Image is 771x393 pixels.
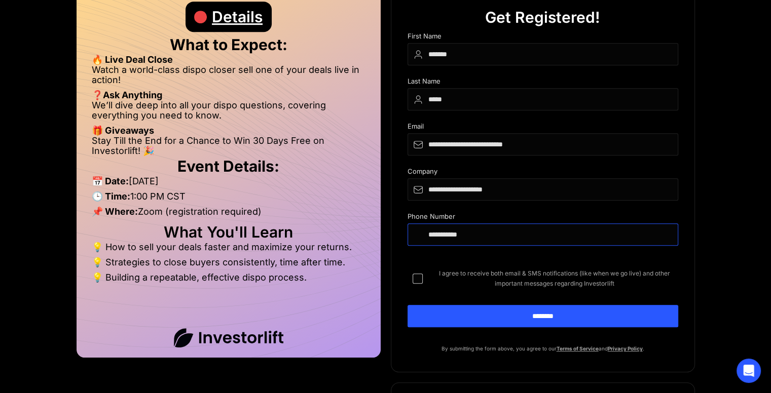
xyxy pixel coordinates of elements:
[92,272,365,283] li: 💡 Building a repeatable, effective dispo process.
[485,2,600,32] div: Get Registered!
[408,168,678,178] div: Company
[92,176,129,186] strong: 📅 Date:
[92,100,365,126] li: We’ll dive deep into all your dispo questions, covering everything you need to know.
[92,191,130,202] strong: 🕒 Time:
[170,35,287,54] strong: What to Expect:
[737,359,761,383] div: Open Intercom Messenger
[608,345,643,351] a: Privacy Policy
[408,123,678,133] div: Email
[408,77,678,88] div: Last Name
[92,206,138,217] strong: 📌 Where:
[92,191,365,207] li: 1:00 PM CST
[92,176,365,191] li: [DATE]
[408,32,678,343] form: DIspo Day Main Form
[408,213,678,223] div: Phone Number
[92,257,365,272] li: 💡 Strategies to close buyers consistently, time after time.
[431,268,678,289] span: I agree to receive both email & SMS notifications (like when we go live) and other important mess...
[92,65,365,90] li: Watch a world-class dispo closer sell one of your deals live in action!
[92,242,365,257] li: 💡 How to sell your deals faster and maximize your returns.
[212,2,263,32] div: Details
[177,157,279,175] strong: Event Details:
[92,227,365,237] h2: What You'll Learn
[408,343,678,353] p: By submitting the form above, you agree to our and .
[557,345,599,351] a: Terms of Service
[92,207,365,222] li: Zoom (registration required)
[408,32,678,43] div: First Name
[92,136,365,156] li: Stay Till the End for a Chance to Win 30 Days Free on Investorlift! 🎉
[92,90,162,100] strong: ❓Ask Anything
[92,125,154,136] strong: 🎁 Giveaways
[92,54,173,65] strong: 🔥 Live Deal Close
